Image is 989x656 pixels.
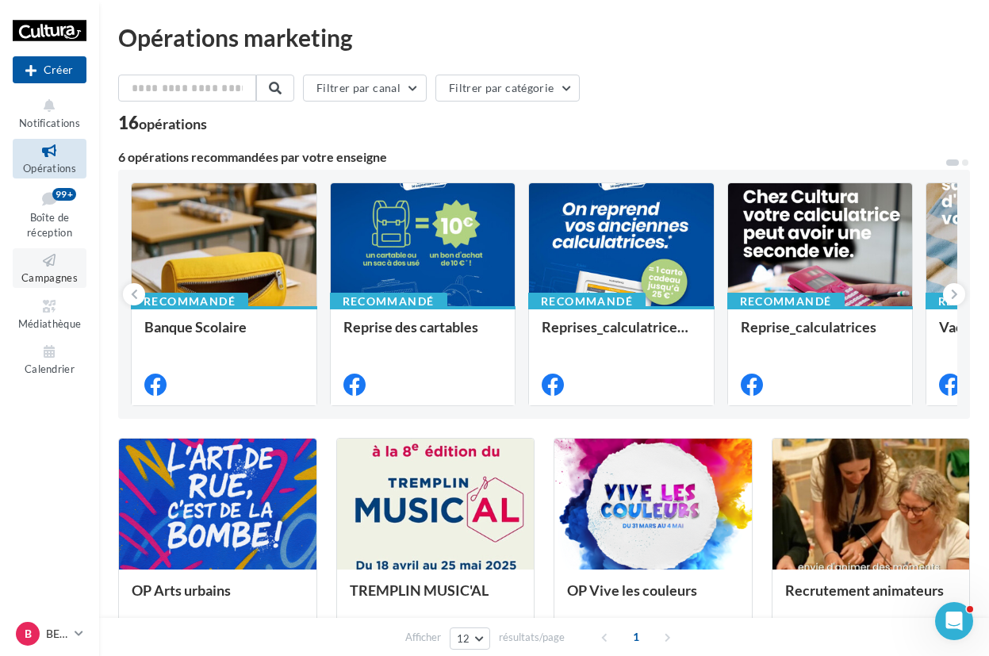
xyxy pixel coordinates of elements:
span: Notifications [19,117,80,129]
button: Créer [13,56,86,83]
span: résultats/page [499,630,565,645]
div: Recommandé [131,293,248,310]
div: TREMPLIN MUSIC'AL [350,582,522,614]
a: Calendrier [13,340,86,378]
div: Reprise_calculatrices [741,319,900,351]
div: 16 [118,114,207,132]
iframe: Intercom live chat [935,602,973,640]
div: OP Arts urbains [132,582,304,614]
span: Boîte de réception [27,211,72,239]
div: Banque Scolaire [144,319,304,351]
button: 12 [450,627,490,650]
span: 12 [457,632,470,645]
div: Nouvelle campagne [13,56,86,83]
div: 99+ [52,188,76,201]
button: Filtrer par catégorie [435,75,580,102]
span: Campagnes [21,271,78,284]
div: Opérations marketing [118,25,970,49]
span: Médiathèque [18,317,82,330]
span: B [25,626,32,642]
a: Campagnes [13,248,86,287]
a: Médiathèque [13,294,86,333]
span: Afficher [405,630,441,645]
div: Recrutement animateurs [785,582,957,614]
span: Calendrier [25,363,75,375]
div: 6 opérations recommandées par votre enseigne [118,151,945,163]
div: Recommandé [727,293,845,310]
a: Boîte de réception99+ [13,185,86,243]
a: Opérations [13,139,86,178]
span: 1 [623,624,649,650]
button: Filtrer par canal [303,75,427,102]
div: Recommandé [528,293,646,310]
button: Notifications [13,94,86,132]
div: opérations [139,117,207,131]
div: OP Vive les couleurs [567,582,739,614]
p: BESANCON [46,626,68,642]
div: Recommandé [330,293,447,310]
div: Reprises_calculatrices_1 [542,319,701,351]
div: Reprise des cartables [343,319,503,351]
span: Opérations [23,162,76,175]
a: B BESANCON [13,619,86,649]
